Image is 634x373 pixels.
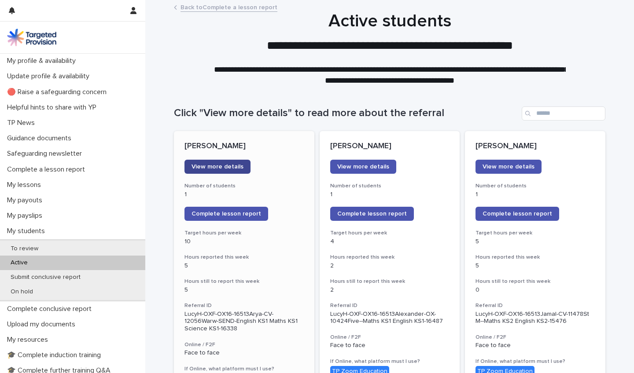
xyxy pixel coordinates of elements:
[184,278,304,285] h3: Hours still to report this week
[337,164,389,170] span: View more details
[184,286,304,294] p: 5
[330,142,450,151] p: [PERSON_NAME]
[181,2,277,12] a: Back toComplete a lesson report
[4,336,55,344] p: My resources
[330,302,450,309] h3: Referral ID
[4,72,96,80] p: Update profile & availability
[483,211,552,217] span: Complete lesson report
[337,211,407,217] span: Complete lesson report
[330,278,450,285] h3: Hours still to report this week
[475,191,595,198] p: 1
[184,191,304,198] p: 1
[7,29,56,46] img: M5nRWzHhSzIhMunXDL62
[4,165,92,174] p: Complete a lesson report
[330,358,450,365] h3: If Online, what platform must I use?
[330,254,450,261] h3: Hours reported this week
[4,245,45,252] p: To review
[522,106,605,121] input: Search
[475,302,595,309] h3: Referral ID
[184,142,304,151] p: [PERSON_NAME]
[475,334,595,341] h3: Online / F2F
[475,262,595,270] p: 5
[330,207,414,221] a: Complete lesson report
[184,160,251,174] a: View more details
[184,254,304,261] h3: Hours reported this week
[330,160,396,174] a: View more details
[475,311,595,325] p: LucyH-OXF-OX16-16513Jamal-CV-11478St M--Maths KS2 English KS2-15476
[4,212,49,220] p: My payslips
[184,302,304,309] h3: Referral ID
[475,183,595,190] h3: Number of students
[4,150,89,158] p: Safeguarding newsletter
[330,230,450,237] h3: Target hours per week
[4,181,48,189] p: My lessons
[330,262,450,270] p: 2
[330,191,450,198] p: 1
[184,366,304,373] h3: If Online, what platform must I use?
[192,164,243,170] span: View more details
[4,103,103,112] p: Helpful hints to share with YP
[475,207,559,221] a: Complete lesson report
[475,286,595,294] p: 0
[174,107,518,120] h1: Click "View more details" to read more about the referral
[184,311,304,333] p: LucyH-OXF-OX16-16513Arya-CV-12056Warw-SEND-English KS1 Maths KS1 Science KS1-16338
[4,288,40,296] p: On hold
[330,183,450,190] h3: Number of students
[4,227,52,235] p: My students
[475,142,595,151] p: [PERSON_NAME]
[330,342,450,349] p: Face to face
[475,238,595,245] p: 5
[4,305,99,313] p: Complete conclusive report
[475,160,542,174] a: View more details
[4,320,82,329] p: Upload my documents
[4,57,83,65] p: My profile & availability
[4,134,78,143] p: Guidance documents
[483,164,534,170] span: View more details
[475,342,595,349] p: Face to face
[184,238,304,245] p: 10
[4,88,114,96] p: 🔴 Raise a safeguarding concern
[4,119,42,127] p: TP News
[330,286,450,294] p: 2
[4,274,88,281] p: Submit conclusive report
[184,183,304,190] h3: Number of students
[174,11,605,32] h1: Active students
[192,211,261,217] span: Complete lesson report
[330,311,450,325] p: LucyH-OXF-OX16-16513Alexander-OX-10424Five--Maths KS1 English KS1-16487
[184,230,304,237] h3: Target hours per week
[475,278,595,285] h3: Hours still to report this week
[184,207,268,221] a: Complete lesson report
[330,334,450,341] h3: Online / F2F
[4,351,108,359] p: 🎓 Complete induction training
[475,230,595,237] h3: Target hours per week
[184,349,304,357] p: Face to face
[475,358,595,365] h3: If Online, what platform must I use?
[4,259,35,267] p: Active
[184,341,304,348] h3: Online / F2F
[184,262,304,270] p: 5
[4,196,49,205] p: My payouts
[475,254,595,261] h3: Hours reported this week
[330,238,450,245] p: 4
